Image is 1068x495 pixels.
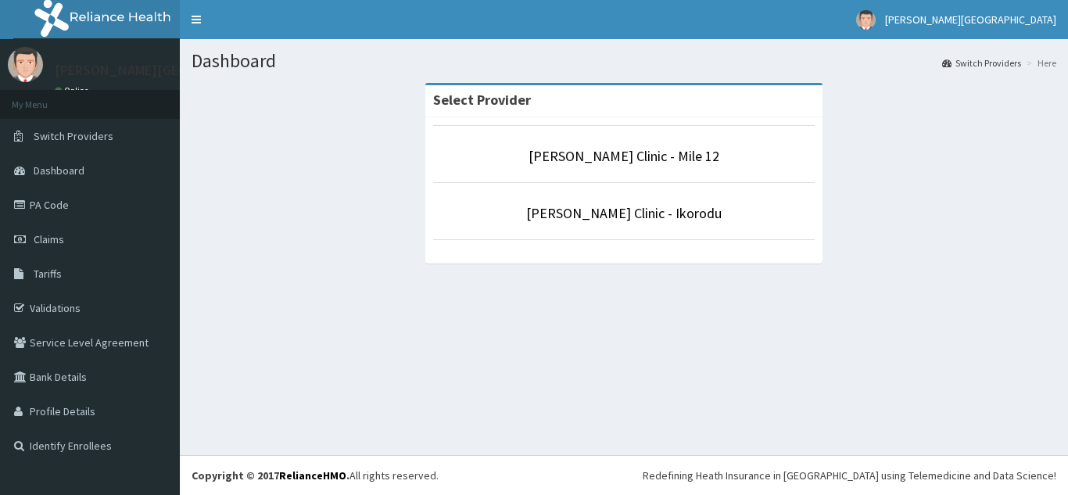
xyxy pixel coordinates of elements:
[192,51,1056,71] h1: Dashboard
[279,468,346,482] a: RelianceHMO
[55,63,286,77] p: [PERSON_NAME][GEOGRAPHIC_DATA]
[856,10,876,30] img: User Image
[885,13,1056,27] span: [PERSON_NAME][GEOGRAPHIC_DATA]
[433,91,531,109] strong: Select Provider
[34,129,113,143] span: Switch Providers
[8,47,43,82] img: User Image
[34,267,62,281] span: Tariffs
[643,468,1056,483] div: Redefining Heath Insurance in [GEOGRAPHIC_DATA] using Telemedicine and Data Science!
[192,468,349,482] strong: Copyright © 2017 .
[526,204,722,222] a: [PERSON_NAME] Clinic - Ikorodu
[180,455,1068,495] footer: All rights reserved.
[1023,56,1056,70] li: Here
[529,147,719,165] a: [PERSON_NAME] Clinic - Mile 12
[942,56,1021,70] a: Switch Providers
[55,85,92,96] a: Online
[34,163,84,178] span: Dashboard
[34,232,64,246] span: Claims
